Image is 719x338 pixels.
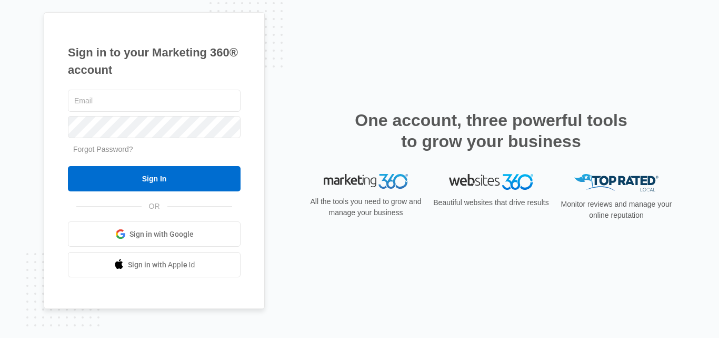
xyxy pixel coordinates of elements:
p: Beautiful websites that drive results [432,197,550,208]
p: All the tools you need to grow and manage your business [307,196,425,218]
img: Top Rated Local [574,174,658,191]
span: OR [142,201,167,212]
input: Email [68,90,241,112]
a: Sign in with Google [68,221,241,247]
h2: One account, three powerful tools to grow your business [352,110,631,152]
span: Sign in with Apple Id [128,259,195,271]
input: Sign In [68,166,241,191]
p: Monitor reviews and manage your online reputation [557,199,675,221]
img: Websites 360 [449,174,533,189]
span: Sign in with Google [129,229,194,240]
img: Marketing 360 [324,174,408,189]
a: Sign in with Apple Id [68,252,241,277]
a: Forgot Password? [73,145,133,153]
h1: Sign in to your Marketing 360® account [68,44,241,79]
